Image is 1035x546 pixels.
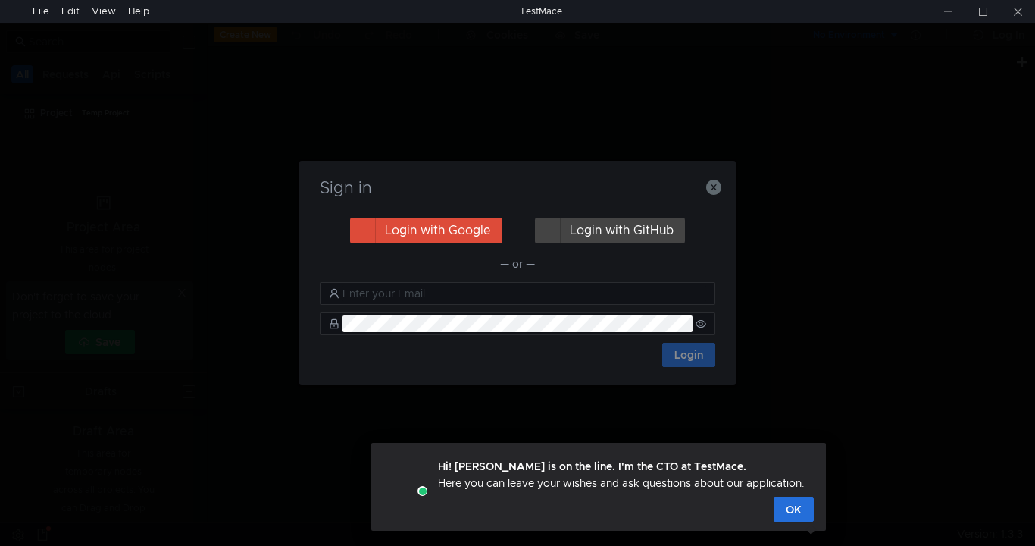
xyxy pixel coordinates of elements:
h3: Sign in [317,179,718,197]
div: Here you can leave your wishes and ask questions about our application. [438,458,805,491]
button: Login with GitHub [535,218,685,243]
input: Enter your Email [342,285,706,302]
div: — or — [320,255,715,273]
button: OK [774,497,814,522]
strong: Hi! [PERSON_NAME] is on the line. I'm the CTO at TestMace. [438,460,746,473]
button: Login with Google [350,218,502,243]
